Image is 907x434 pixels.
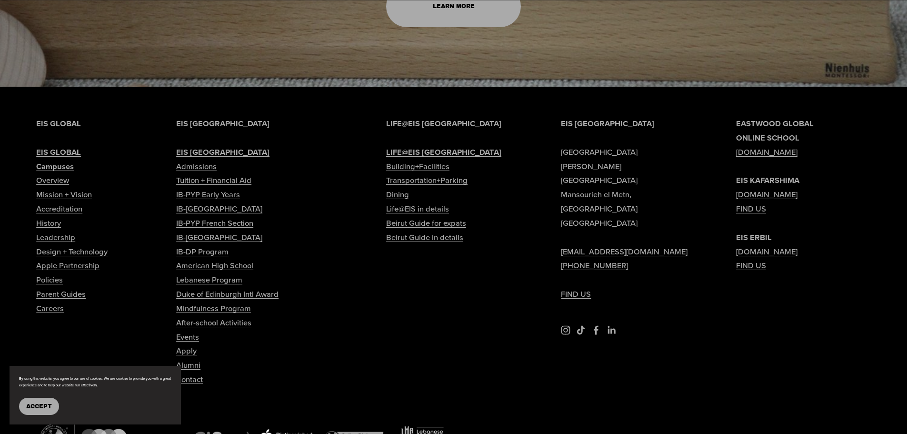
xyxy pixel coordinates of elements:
a: Careers [36,302,64,316]
a: After-school Activities [176,316,251,330]
strong: EIS ERBIL [736,232,772,243]
a: Tuition + Financial Aid [176,173,251,188]
a: Lebanese Program [176,273,242,287]
a: Building+Facilities [386,160,449,174]
a: Admissions [176,160,217,174]
a: Design + Technology [36,245,108,259]
a: EIS [GEOGRAPHIC_DATA] [176,145,269,160]
a: Leadership [36,231,75,245]
a: [EMAIL_ADDRESS][DOMAIN_NAME] [561,245,688,259]
a: LinkedIn [607,325,616,335]
a: Dining [386,188,409,202]
strong: EASTWOOD GLOBAL ONLINE SCHOOL [736,118,814,143]
strong: EIS GLOBAL [36,146,81,158]
a: Mindfulness Program [176,302,251,316]
a: Beirut Guide for expats [386,216,466,231]
a: Facebook [591,325,601,335]
p: [GEOGRAPHIC_DATA] [PERSON_NAME][GEOGRAPHIC_DATA] Mansourieh el Metn, [GEOGRAPHIC_DATA] [GEOGRAPHI... [561,117,696,302]
a: Campuses [36,160,74,174]
strong: LIFE@EIS [GEOGRAPHIC_DATA] [386,118,501,129]
a: Transportation+Parking [386,173,468,188]
strong: EIS [GEOGRAPHIC_DATA] [176,118,269,129]
a: IB-PYP French Section [176,216,253,231]
a: EIS GLOBAL [36,145,81,160]
a: [DOMAIN_NAME] [736,145,797,160]
a: Beirut Guide in details [386,231,463,245]
button: Accept [19,398,59,415]
a: Events [176,330,199,344]
strong: EIS [GEOGRAPHIC_DATA] [561,118,654,129]
a: [DOMAIN_NAME] [736,188,797,202]
a: American High School [176,259,253,273]
a: FIND US [561,287,591,302]
a: IB-[GEOGRAPHIC_DATA] [176,231,262,245]
a: Life@EIS in details [386,202,449,216]
a: Apply [176,344,197,358]
a: Duke of Edinburgh Intl Award [176,287,279,302]
a: Alumni [176,358,200,373]
a: TikTok [576,325,586,335]
a: Overview [36,173,69,188]
strong: Campuses [36,161,74,172]
a: LIFE@EIS [GEOGRAPHIC_DATA] [386,145,501,160]
a: [DOMAIN_NAME] [736,245,797,259]
a: FIND US [736,259,766,273]
a: [PHONE_NUMBER] [561,259,628,273]
span: Accept [26,403,52,410]
a: Accreditation [36,202,82,216]
a: Mission + Vision [36,188,92,202]
strong: LIFE@EIS [GEOGRAPHIC_DATA] [386,146,501,158]
a: FIND US [736,202,766,216]
a: Parent Guides [36,287,86,302]
strong: EIS [GEOGRAPHIC_DATA] [176,146,269,158]
a: IB-DP Program [176,245,229,259]
a: IB-PYP Early Years [176,188,240,202]
a: IB-[GEOGRAPHIC_DATA] [176,202,262,216]
p: By using this website, you agree to our use of cookies. We use cookies to provide you with a grea... [19,375,171,388]
section: Cookie banner [10,366,181,424]
a: Apple Partnership [36,259,100,273]
a: Policies [36,273,63,287]
a: Contact [176,373,203,387]
strong: EIS GLOBAL [36,118,81,129]
a: History [36,216,61,231]
a: Instagram [561,325,570,335]
strong: EIS KAFARSHIMA [736,174,799,186]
